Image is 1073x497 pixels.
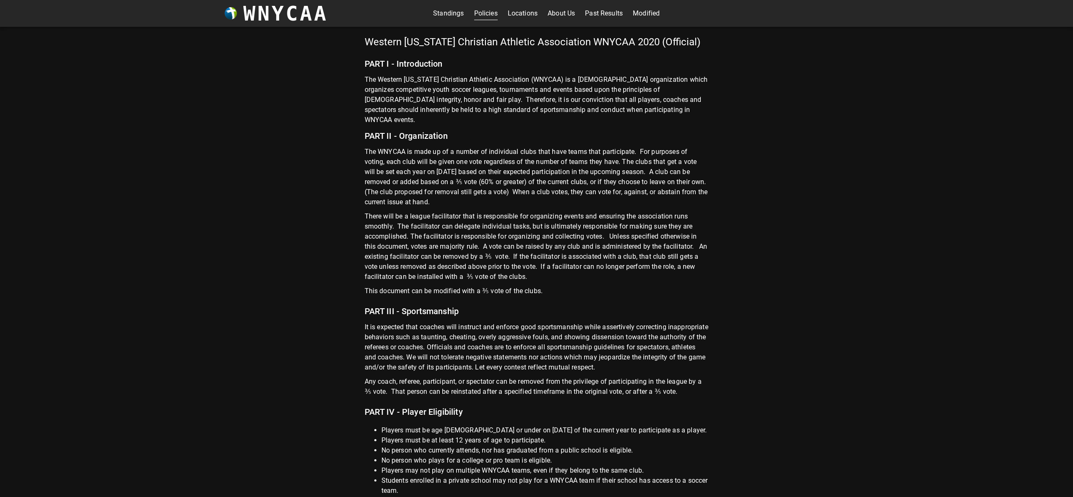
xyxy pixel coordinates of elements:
[365,211,709,286] p: There will be a league facilitator that is responsible for organizing events and ensuring the ass...
[243,2,328,25] h3: WNYCAA
[365,35,709,53] h5: Western [US_STATE] Christian Athletic Association WNYCAA 2020 (Official)
[381,445,709,455] li: No person who currently attends, nor has graduated from a public school is eligible.
[365,300,709,322] h6: PART III - Sportsmanship
[585,7,623,20] a: Past Results
[433,7,464,20] a: Standings
[474,7,498,20] a: Policies
[633,7,660,20] a: Modified
[381,466,709,476] li: Players may not play on multiple WNYCAA teams, even if they belong to the same club.
[365,377,709,401] p: Any coach, referee, participant, or spectator can be removed from the privilege of participating ...
[365,401,709,419] h6: PART IV - Player Eligibility
[548,7,575,20] a: About Us
[508,7,538,20] a: Locations
[225,7,237,20] img: wnycaaBall.png
[365,75,709,125] p: The Western [US_STATE] Christian Athletic Association (WNYCAA) is a [DEMOGRAPHIC_DATA] organizati...
[365,147,709,211] p: The WNYCAA is made up of a number of individual clubs that have teams that participate. For purpo...
[381,476,709,496] li: Students enrolled in a private school may not play for a WNYCAA team if their school has access t...
[381,435,709,445] li: Players must be at least 12 years of age to participate.
[365,125,709,147] h6: PART II - Organization
[365,53,709,75] h6: PART I - Introduction
[381,455,709,466] li: No person who plays for a college or pro team is eligible.
[365,322,709,377] p: It is expected that coaches will instruct and enforce good sportsmanship while assertively correc...
[365,286,709,300] p: This document can be modified with a ⅗ vote of the clubs.
[381,425,709,435] li: Players must be age [DEMOGRAPHIC_DATA] or under on [DATE] of the current year to participate as a...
